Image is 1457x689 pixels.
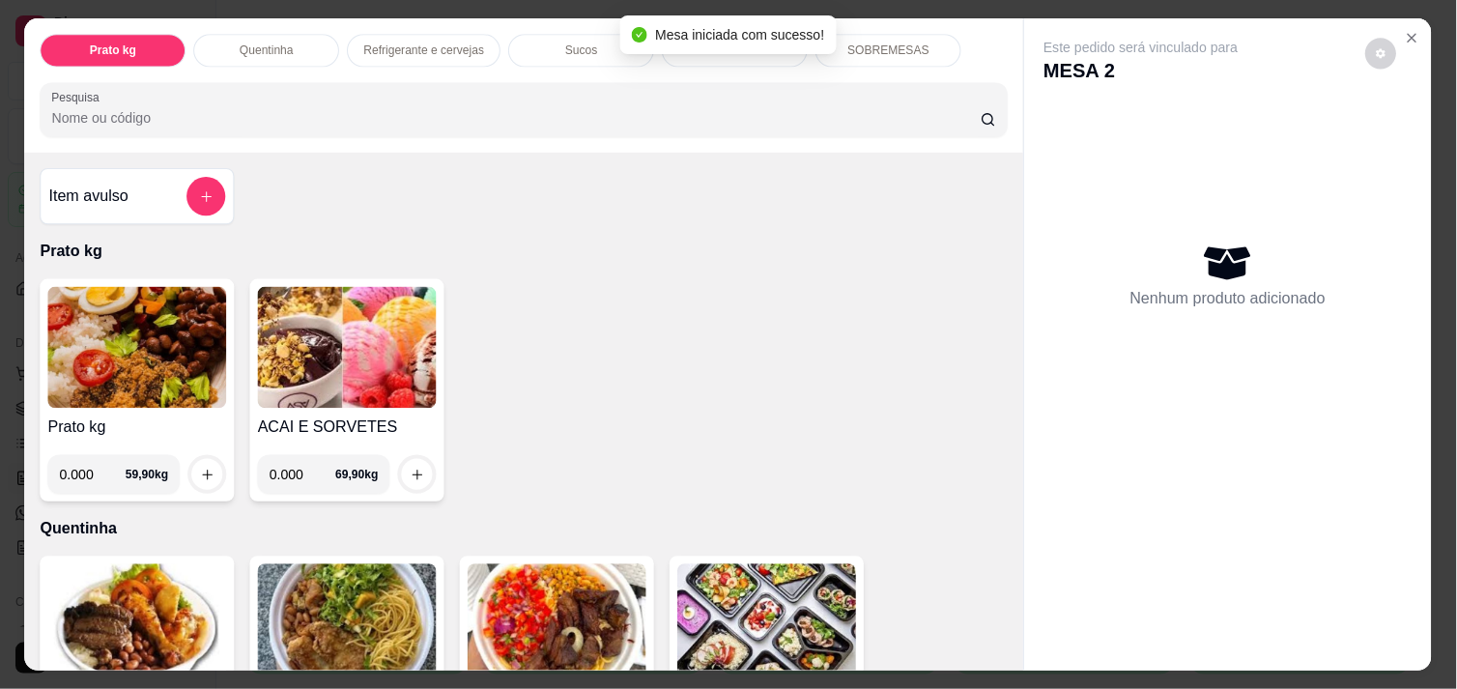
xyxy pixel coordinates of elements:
button: decrease-product-quantity [1366,38,1397,69]
p: Prato kg [90,43,136,59]
input: 0.00 [60,455,126,494]
p: Prato kg [41,241,1009,264]
input: Pesquisa [52,108,982,128]
p: Nenhum produto adicionado [1130,287,1326,310]
p: Quentinha [240,43,294,59]
span: check-circle [632,27,647,43]
img: product-image [258,564,437,686]
p: Este pedido será vinculado para [1044,38,1239,57]
p: SOBREMESAS [848,43,930,59]
p: Sucos [566,43,599,59]
p: Quentinha [41,517,1009,540]
button: increase-product-quantity [402,459,433,490]
h4: ACAI E SORVETES [258,416,437,440]
p: Caruru [718,43,754,59]
h4: Item avulso [49,185,129,208]
span: Mesa iniciada com sucesso! [655,27,824,43]
input: 0.00 [270,455,335,494]
img: product-image [678,564,857,686]
img: product-image [258,287,437,409]
img: product-image [48,564,227,686]
img: product-image [48,287,227,409]
button: increase-product-quantity [192,459,223,490]
p: Refrigerante e cervejas [364,43,485,59]
h4: Prato kg [48,416,227,440]
p: MESA 2 [1044,58,1239,85]
button: Close [1397,22,1428,53]
label: Pesquisa [52,90,106,106]
button: add-separate-item [187,177,226,215]
img: product-image [469,564,647,686]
